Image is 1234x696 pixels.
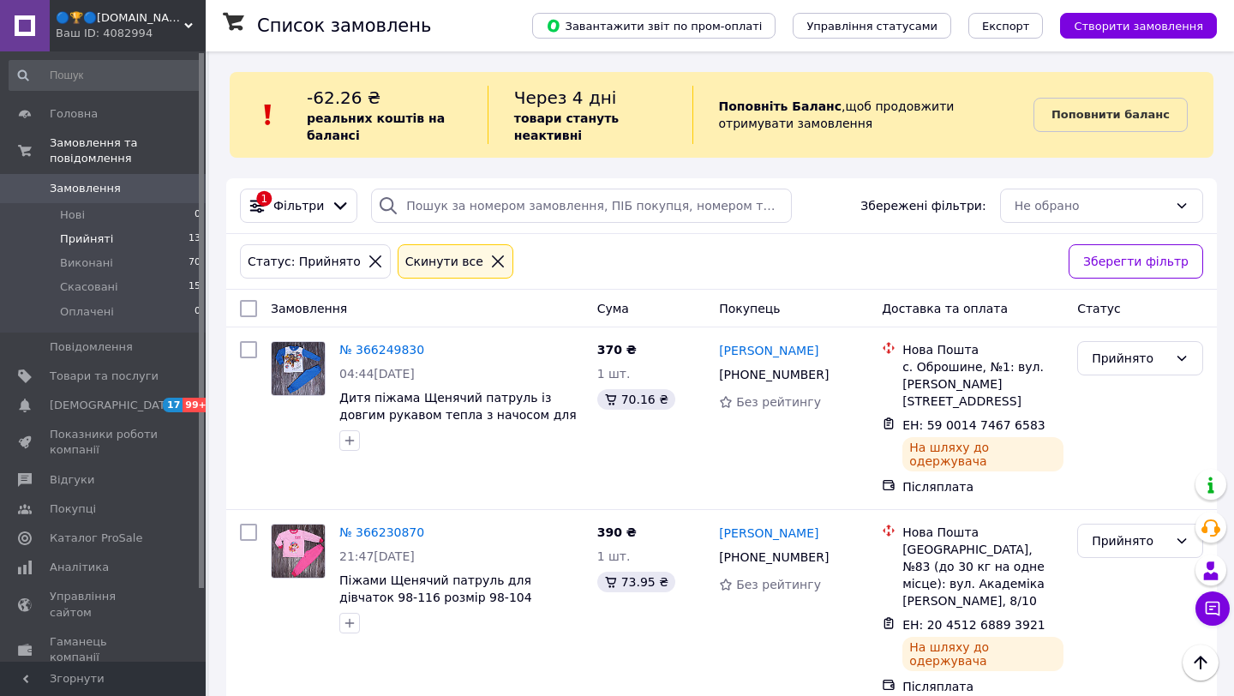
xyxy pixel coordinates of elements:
[273,197,324,214] span: Фільтри
[902,678,1063,695] div: Післяплата
[719,342,818,359] a: [PERSON_NAME]
[719,302,780,315] span: Покупець
[1033,98,1188,132] a: Поповнити баланс
[56,10,184,26] span: 🔵🏆🔵Sonika.shop
[50,398,177,413] span: [DEMOGRAPHIC_DATA]
[9,60,202,91] input: Пошук
[189,255,201,271] span: 70
[902,524,1063,541] div: Нова Пошта
[902,358,1063,410] div: с. Оброшине, №1: вул. [PERSON_NAME][STREET_ADDRESS]
[902,541,1063,609] div: [GEOGRAPHIC_DATA], №83 (до 30 кг на одне місце): вул. Академіка [PERSON_NAME], 8/10
[1043,18,1217,32] a: Створити замовлення
[50,501,96,517] span: Покупці
[719,99,842,113] b: Поповніть Баланс
[514,111,619,142] b: товари стануть неактивні
[597,367,631,381] span: 1 шт.
[1069,244,1203,279] button: Зберегти фільтр
[195,207,201,223] span: 0
[692,86,1033,144] div: , щоб продовжити отримувати замовлення
[244,252,364,271] div: Статус: Прийнято
[1092,531,1168,550] div: Прийнято
[532,13,776,39] button: Завантажити звіт по пром-оплаті
[597,525,637,539] span: 390 ₴
[60,304,114,320] span: Оплачені
[257,15,431,36] h1: Список замовлень
[860,197,985,214] span: Збережені фільтри:
[1051,108,1170,121] b: Поповнити баланс
[307,87,380,108] span: -62.26 ₴
[1077,302,1121,315] span: Статус
[1092,349,1168,368] div: Прийнято
[50,589,159,620] span: Управління сайтом
[1195,591,1230,626] button: Чат з покупцем
[189,231,201,247] span: 13
[1083,252,1189,271] span: Зберегти фільтр
[1183,645,1219,681] button: Наверх
[546,18,762,33] span: Завантажити звіт по пром-оплаті
[736,578,821,591] span: Без рейтингу
[982,20,1030,33] span: Експорт
[597,389,675,410] div: 70.16 ₴
[50,472,94,488] span: Відгуки
[597,302,629,315] span: Cума
[195,304,201,320] span: 0
[719,525,818,542] a: [PERSON_NAME]
[339,391,577,439] a: Дитя піжама Щенячий патруль із довгим рукавом тепла з начосом для хлопчика 98-116 розмір 110-116
[60,207,85,223] span: Нові
[1074,20,1203,33] span: Створити замовлення
[902,418,1045,432] span: ЕН: 59 0014 7467 6583
[50,135,206,166] span: Замовлення та повідомлення
[902,341,1063,358] div: Нова Пошта
[183,398,211,412] span: 99+
[50,106,98,122] span: Головна
[806,20,937,33] span: Управління статусами
[902,618,1045,632] span: ЕН: 20 4512 6889 3921
[56,26,206,41] div: Ваш ID: 4082994
[50,339,133,355] span: Повідомлення
[271,524,326,579] a: Фото товару
[902,478,1063,495] div: Післяплата
[597,572,675,592] div: 73.95 ₴
[339,367,415,381] span: 04:44[DATE]
[50,634,159,665] span: Гаманець компанії
[716,363,832,387] div: [PHONE_NUMBER]
[597,343,637,357] span: 370 ₴
[968,13,1044,39] button: Експорт
[339,525,424,539] a: № 366230870
[902,637,1063,671] div: На шляху до одержувача
[371,189,792,223] input: Пошук за номером замовлення, ПІБ покупця, номером телефону, Email, номером накладної
[339,549,415,563] span: 21:47[DATE]
[189,279,201,295] span: 15
[793,13,951,39] button: Управління статусами
[50,560,109,575] span: Аналітика
[255,102,281,128] img: :exclamation:
[272,342,325,395] img: Фото товару
[271,302,347,315] span: Замовлення
[736,395,821,409] span: Без рейтингу
[716,545,832,569] div: [PHONE_NUMBER]
[402,252,487,271] div: Cкинути все
[1060,13,1217,39] button: Створити замовлення
[60,231,113,247] span: Прийняті
[339,343,424,357] a: № 366249830
[50,369,159,384] span: Товари та послуги
[882,302,1008,315] span: Доставка та оплата
[271,341,326,396] a: Фото товару
[1015,196,1168,215] div: Не обрано
[597,549,631,563] span: 1 шт.
[163,398,183,412] span: 17
[902,437,1063,471] div: На шляху до одержувача
[50,181,121,196] span: Замовлення
[307,111,445,142] b: реальних коштів на балансі
[339,573,532,604] a: Піжами Щенячий патруль для дівчаток 98-116 розмір 98-104
[60,255,113,271] span: Виконані
[50,427,159,458] span: Показники роботи компанії
[272,525,325,578] img: Фото товару
[50,531,142,546] span: Каталог ProSale
[514,87,617,108] span: Через 4 дні
[60,279,118,295] span: Скасовані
